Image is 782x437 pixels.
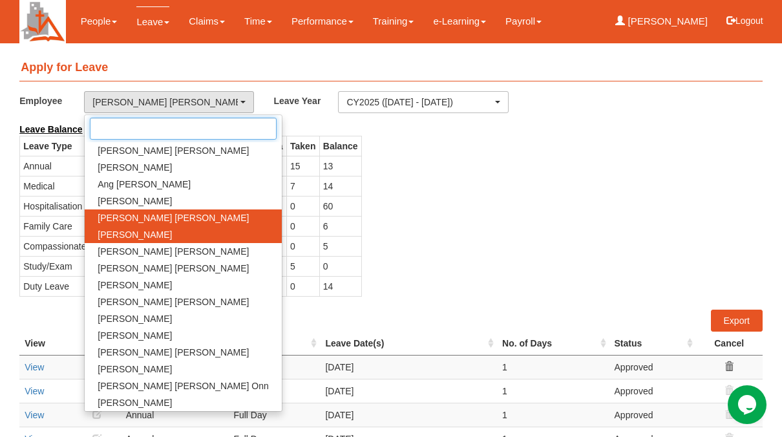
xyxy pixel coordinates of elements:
[319,216,361,236] td: 6
[20,276,90,296] td: Duty Leave
[84,91,254,113] button: [PERSON_NAME] [PERSON_NAME]
[20,216,90,236] td: Family Care
[25,386,44,396] a: View
[19,91,84,110] label: Employee
[505,6,542,36] a: Payroll
[98,161,172,174] span: [PERSON_NAME]
[320,403,497,427] td: [DATE]
[98,262,249,275] span: [PERSON_NAME] [PERSON_NAME]
[497,379,609,403] td: 1
[98,346,249,359] span: [PERSON_NAME] [PERSON_NAME]
[497,403,609,427] td: 1
[74,332,121,356] th: Edit
[20,176,90,196] td: Medical
[609,355,696,379] td: Approved
[717,5,772,36] button: Logout
[98,245,249,258] span: [PERSON_NAME] [PERSON_NAME]
[319,236,361,256] td: 5
[287,256,320,276] td: 5
[98,363,172,376] span: [PERSON_NAME]
[228,403,320,427] td: Full Day
[81,6,118,36] a: People
[98,379,269,392] span: [PERSON_NAME] [PERSON_NAME] Onn
[319,276,361,296] td: 14
[20,256,90,276] td: Study/Exam
[373,6,414,36] a: Training
[711,310,763,332] a: Export
[244,6,272,36] a: Time
[90,118,277,140] input: Search
[25,410,44,420] a: View
[189,6,225,36] a: Claims
[320,332,497,356] th: Leave Date(s) : activate to sort column ascending
[20,236,90,256] td: Compassionate
[319,256,361,276] td: 0
[497,355,609,379] td: 1
[287,236,320,256] td: 0
[98,211,249,224] span: [PERSON_NAME] [PERSON_NAME]
[291,6,354,36] a: Performance
[287,196,320,216] td: 0
[20,136,90,156] th: Leave Type
[19,55,763,81] h4: Apply for Leave
[346,96,492,109] div: CY2025 ([DATE] - [DATE])
[19,332,74,356] th: View
[25,362,44,372] a: View
[98,312,172,325] span: [PERSON_NAME]
[121,403,229,427] td: Annual
[20,156,90,176] td: Annual
[319,136,361,156] th: Balance
[497,332,609,356] th: No. of Days : activate to sort column ascending
[609,379,696,403] td: Approved
[98,195,172,208] span: [PERSON_NAME]
[92,96,238,109] div: [PERSON_NAME] [PERSON_NAME]
[98,279,172,292] span: [PERSON_NAME]
[319,176,361,196] td: 14
[98,295,249,308] span: [PERSON_NAME] [PERSON_NAME]
[98,396,172,409] span: [PERSON_NAME]
[287,176,320,196] td: 7
[433,6,486,36] a: e-Learning
[320,355,497,379] td: [DATE]
[319,156,361,176] td: 13
[98,228,172,241] span: [PERSON_NAME]
[273,91,338,110] label: Leave Year
[20,196,90,216] td: Hospitalisation
[98,144,249,157] span: [PERSON_NAME] [PERSON_NAME]
[98,329,172,342] span: [PERSON_NAME]
[287,216,320,236] td: 0
[98,178,191,191] span: Ang [PERSON_NAME]
[615,6,708,36] a: [PERSON_NAME]
[287,156,320,176] td: 15
[696,332,763,356] th: Cancel
[320,379,497,403] td: [DATE]
[19,124,82,134] b: Leave Balance
[287,276,320,296] td: 0
[609,403,696,427] td: Approved
[287,136,320,156] th: Taken
[338,91,508,113] button: CY2025 ([DATE] - [DATE])
[319,196,361,216] td: 60
[136,6,169,37] a: Leave
[728,385,769,424] iframe: chat widget
[609,332,696,356] th: Status : activate to sort column ascending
